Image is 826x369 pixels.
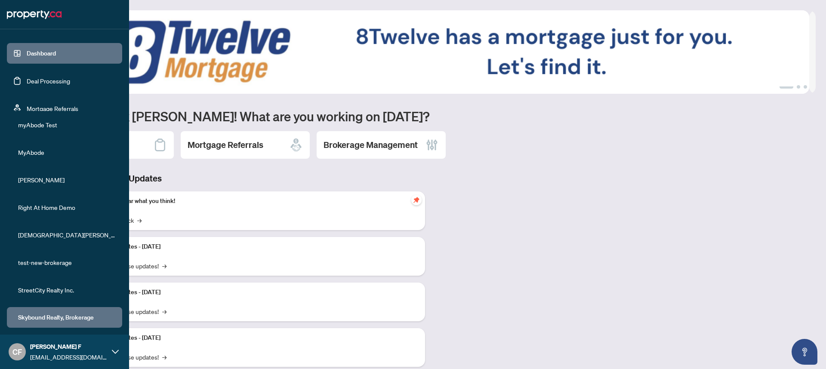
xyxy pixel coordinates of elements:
[18,313,116,322] span: Skybound Realty, Brokerage
[324,139,418,151] h2: Brokerage Management
[792,339,817,365] button: Open asap
[90,242,418,252] p: Platform Updates - [DATE]
[797,85,800,89] button: 2
[411,195,422,205] span: pushpin
[90,197,418,206] p: We want to hear what you think!
[7,8,62,22] img: logo
[90,288,418,297] p: Platform Updates - [DATE]
[45,10,809,94] img: Slide 0
[30,352,108,362] span: [EMAIL_ADDRESS][DOMAIN_NAME]
[27,77,70,85] a: Deal Processing
[18,230,116,240] span: [DEMOGRAPHIC_DATA][PERSON_NAME] Realty
[18,148,116,157] span: MyAbode
[780,85,793,89] button: 1
[18,203,116,212] span: Right At Home Demo
[162,261,166,271] span: →
[18,285,116,295] span: StreetCity Realty Inc.
[18,175,116,184] span: [PERSON_NAME]
[188,139,263,151] h2: Mortgage Referrals
[18,258,116,267] span: test-new-brokerage
[27,49,56,57] a: Dashboard
[90,333,418,343] p: Platform Updates - [DATE]
[45,108,816,124] h1: Welcome back [PERSON_NAME]! What are you working on [DATE]?
[18,120,116,129] span: myAbode Test
[162,307,166,316] span: →
[45,172,425,184] h3: Brokerage & Industry Updates
[137,215,142,225] span: →
[27,105,78,112] a: Mortgage Referrals
[804,85,807,89] button: 3
[162,352,166,362] span: →
[12,346,22,358] span: CF
[30,342,108,351] span: [PERSON_NAME] F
